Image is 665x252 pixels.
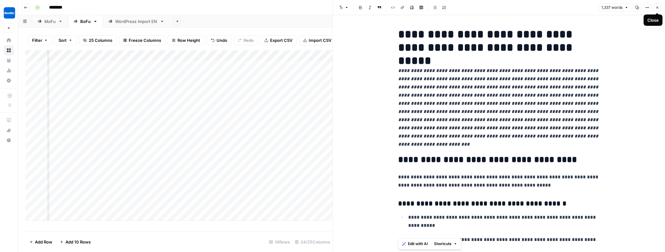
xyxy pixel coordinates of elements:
a: Usage [4,65,14,76]
a: BoFu [68,15,103,28]
div: What's new? [4,126,14,135]
span: Filter [32,37,42,43]
button: Freeze Columns [119,35,165,45]
span: Edit with AI [408,241,428,247]
span: Add Row [35,239,52,245]
span: Row Height [178,37,200,43]
div: Close [647,17,659,23]
button: Undo [207,35,231,45]
span: Freeze Columns [129,37,161,43]
button: 1,337 words [599,3,631,12]
a: AirOps Academy [4,115,14,125]
a: MoFu [32,15,68,28]
div: WordPress Import EN [115,18,157,25]
button: Edit with AI [400,240,430,248]
button: Workspace: Docebo [4,5,14,21]
span: Export CSV [270,37,292,43]
button: Add 10 Rows [56,237,94,247]
div: 24/25 Columns [292,237,333,247]
a: WordPress Import EN [103,15,170,28]
span: Redo [244,37,254,43]
button: Export CSV [260,35,296,45]
span: Shortcuts [434,241,452,247]
button: Filter [28,35,52,45]
a: Browse [4,45,14,55]
button: Redo [234,35,258,45]
span: Import CSV [309,37,331,43]
div: MoFu [44,18,56,25]
a: Your Data [4,55,14,65]
a: Settings [4,76,14,86]
span: Add 10 Rows [65,239,91,245]
div: 14 Rows [267,237,292,247]
div: BoFu [80,18,91,25]
button: Add Row [25,237,56,247]
span: Sort [59,37,67,43]
button: Shortcuts [431,240,460,248]
span: 25 Columns [89,37,112,43]
button: Help + Support [4,135,14,145]
button: Row Height [168,35,204,45]
span: Undo [217,37,227,43]
span: 1,337 words [601,5,623,10]
button: Import CSV [299,35,335,45]
button: What's new? [4,125,14,135]
a: Home [4,35,14,45]
button: Sort [54,35,76,45]
img: Docebo Logo [4,7,15,19]
button: 25 Columns [79,35,116,45]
